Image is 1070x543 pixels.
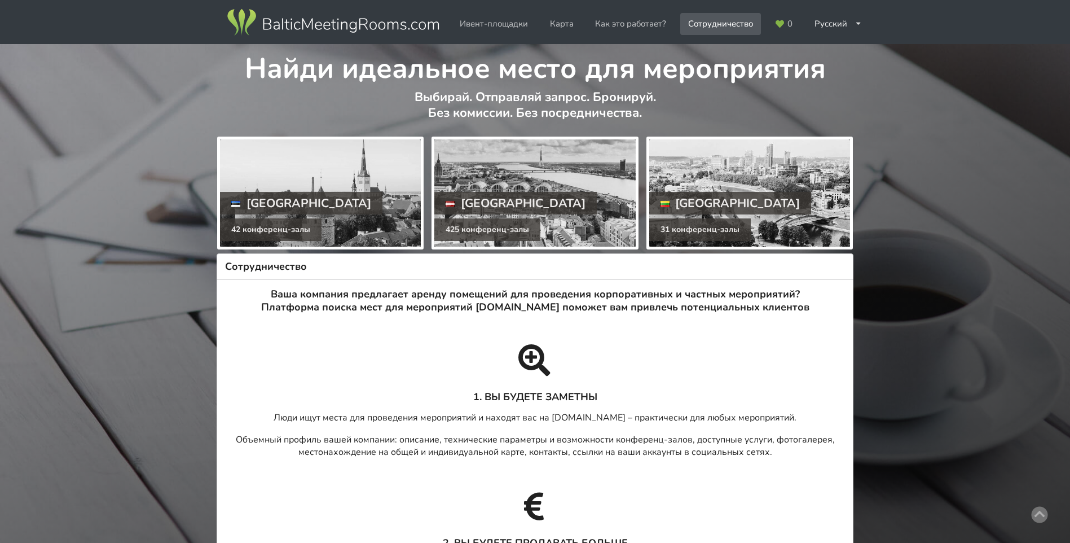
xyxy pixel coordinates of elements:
[649,218,751,241] div: 31 конференц-залы
[646,137,853,249] a: [GEOGRAPHIC_DATA] 31 конференц-залы
[217,89,853,133] p: Выбирай. Отправляй запрос. Бронируй. Без комиссии. Без посредничества.
[434,192,597,214] div: [GEOGRAPHIC_DATA]
[680,13,761,35] a: Сотрудничество
[220,218,322,241] div: 42 конференц-залы
[542,13,582,35] a: Карта
[434,218,540,241] div: 425 конференц-залы
[217,253,853,280] h3: Сотрудничество
[587,13,674,35] a: Как это работает?
[807,13,870,35] div: Русский
[452,13,536,35] a: Ивент-площадки
[225,391,845,404] h3: 1. ВЫ БУДЕТЕ ЗАМЕТНЫ
[225,411,845,424] p: Люди ищут места для проведения мероприятий и находят вас на [DOMAIN_NAME] – практически для любых...
[787,20,792,28] span: 0
[225,288,845,314] h3: Ваша компания предлагает аренду помещений для проведения корпоративных и частных мероприятий? Пла...
[225,7,441,38] img: Baltic Meeting Rooms
[431,137,638,249] a: [GEOGRAPHIC_DATA] 425 конференц-залы
[225,433,845,459] p: Объемный профиль вашей компании: описание, технические параметры и возможности конференц-залов, д...
[217,137,424,249] a: [GEOGRAPHIC_DATA] 42 конференц-залы
[220,192,382,214] div: [GEOGRAPHIC_DATA]
[217,44,853,87] h1: Найди идеальное место для мероприятия
[649,192,812,214] div: [GEOGRAPHIC_DATA]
